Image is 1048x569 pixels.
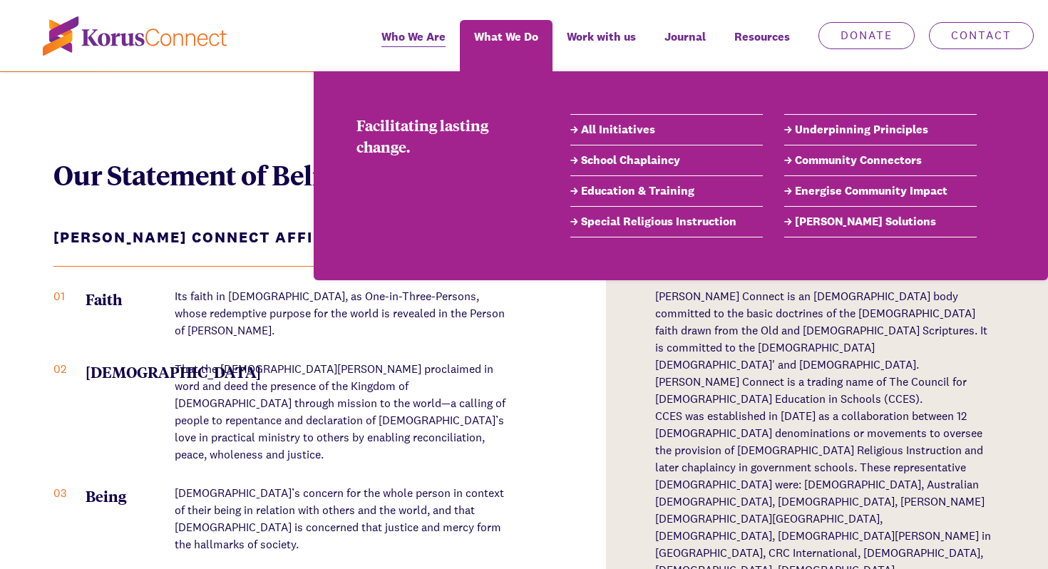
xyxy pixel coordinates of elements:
a: [PERSON_NAME] Solutions [784,213,977,230]
a: Contact [929,22,1034,49]
a: School Chaplaincy [570,152,763,169]
p: [PERSON_NAME] Connect is an [DEMOGRAPHIC_DATA] body committed to the basic doctrines of the [DEMO... [655,288,995,374]
p: That the [DEMOGRAPHIC_DATA][PERSON_NAME] proclaimed in word and deed the presence of the Kingdom ... [175,361,513,463]
a: Who We Are [367,20,460,71]
a: Community Connectors [784,152,977,169]
div: Resources [720,20,804,71]
p: [PERSON_NAME] Connect is a trading name of The Council for [DEMOGRAPHIC_DATA] Education in School... [655,374,995,408]
a: Underpinning Principles [784,121,977,138]
span: Work with us [567,26,636,47]
a: Journal [650,20,720,71]
a: Special Religious Instruction [570,213,763,230]
span: Being [86,485,153,506]
a: Donate [818,22,915,49]
span: Who We Are [381,26,446,47]
h3: [PERSON_NAME] Connect Affirms [53,230,513,267]
h2: Our Statement of Belief [53,158,513,192]
a: Education & Training [570,183,763,200]
a: What We Do [460,20,553,71]
a: Energise Community Impact [784,183,977,200]
span: What We Do [474,26,538,47]
span: 02 [53,361,86,378]
span: [DEMOGRAPHIC_DATA] [86,361,153,382]
a: Work with us [553,20,650,71]
div: Facilitating lasting change. [356,114,528,157]
span: Faith [86,288,153,309]
p: Its faith in [DEMOGRAPHIC_DATA], as One-in-Three-Persons, whose redemptive purpose for the world ... [175,288,513,339]
span: 01 [53,288,86,305]
img: korus-connect%2Fc5177985-88d5-491d-9cd7-4a1febad1357_logo.svg [43,16,227,56]
span: 03 [53,485,86,502]
p: [DEMOGRAPHIC_DATA]’s concern for the whole person in context of their being in relation with othe... [175,485,513,553]
span: Journal [664,26,706,47]
a: All Initiatives [570,121,763,138]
